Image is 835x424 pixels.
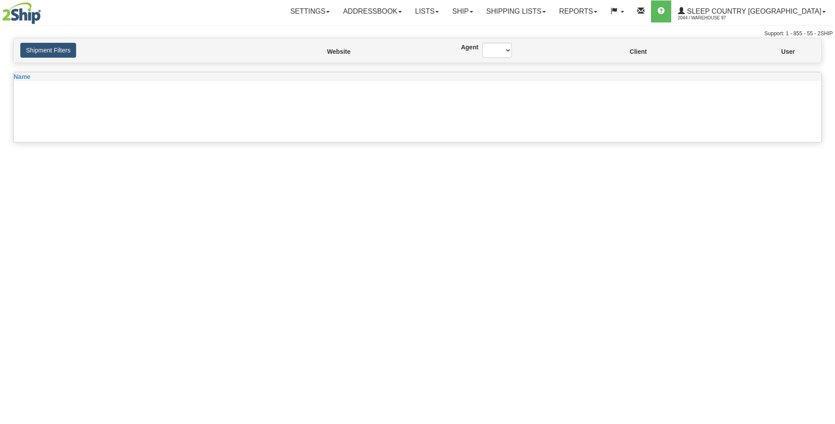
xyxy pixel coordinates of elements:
[408,0,445,22] a: Lists
[14,73,30,80] span: Name
[685,7,821,15] span: Sleep Country [GEOGRAPHIC_DATA]
[552,0,604,22] a: Reports
[336,0,408,22] a: Addressbook
[480,0,552,22] a: Shipping lists
[283,0,336,22] a: Settings
[445,0,479,22] a: Ship
[630,47,631,56] label: Client
[2,2,41,24] img: logo2044.jpg
[327,47,331,56] label: Website
[671,0,832,22] a: Sleep Country [GEOGRAPHIC_DATA] 2044 / Warehouse 97
[20,43,76,58] button: Shipment Filters
[2,30,833,37] div: Support: 1 - 855 - 55 - 2SHIP
[678,14,744,22] span: 2044 / Warehouse 97
[461,43,469,52] label: Agent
